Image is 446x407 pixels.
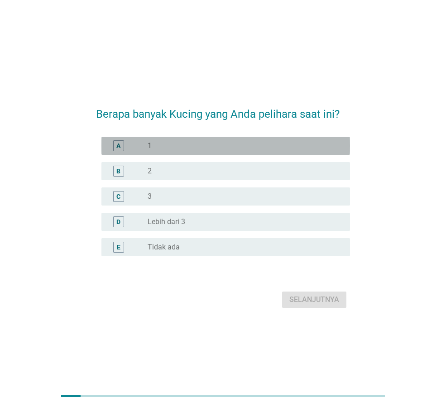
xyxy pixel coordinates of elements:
[116,192,120,201] div: C
[116,166,120,176] div: B
[117,242,120,252] div: E
[148,243,180,252] label: Tidak ada
[116,141,120,150] div: A
[148,217,185,226] label: Lebih dari 3
[116,217,120,226] div: D
[96,97,350,122] h2: Berapa banyak Kucing yang Anda pelihara saat ini?
[148,167,152,176] label: 2
[148,192,152,201] label: 3
[148,141,152,150] label: 1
